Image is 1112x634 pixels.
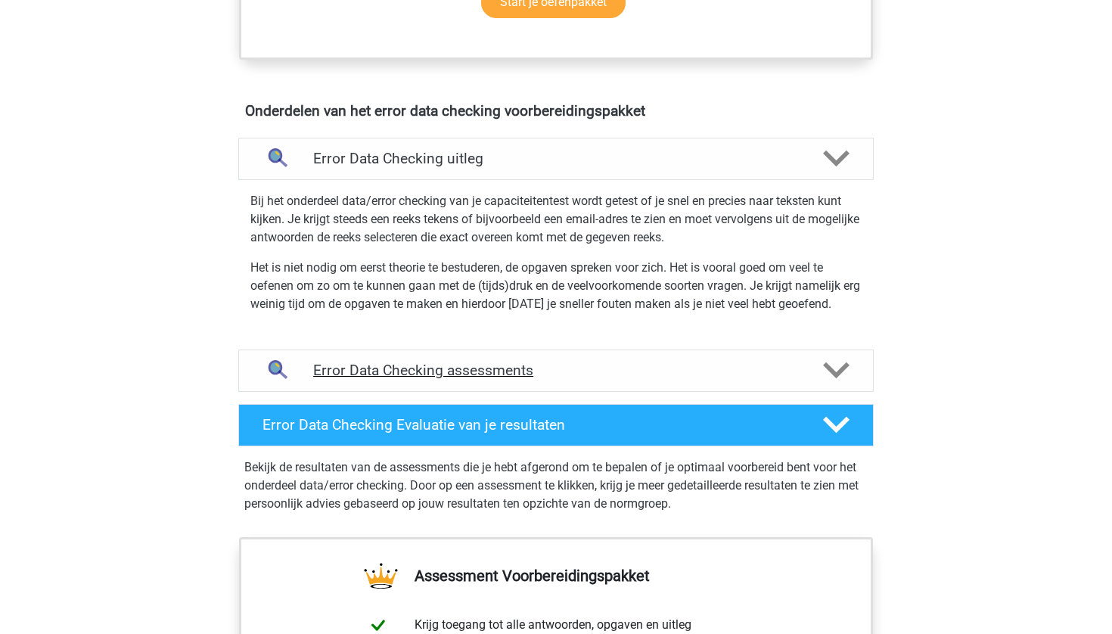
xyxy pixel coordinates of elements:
[257,352,296,390] img: error data checking assessments
[257,140,296,179] img: error data checking uitleg
[232,404,880,446] a: Error Data Checking Evaluatie van je resultaten
[250,259,862,313] p: Het is niet nodig om eerst theorie te bestuderen, de opgaven spreken voor zich. Het is vooral goe...
[262,416,799,434] h4: Error Data Checking Evaluatie van je resultaten
[250,192,862,247] p: Bij het onderdeel data/error checking van je capaciteitentest wordt getest of je snel en precies ...
[232,350,880,392] a: assessments Error Data Checking assessments
[313,150,799,167] h4: Error Data Checking uitleg
[313,362,799,379] h4: Error Data Checking assessments
[232,138,880,180] a: uitleg Error Data Checking uitleg
[244,458,868,513] p: Bekijk de resultaten van de assessments die je hebt afgerond om te bepalen of je optimaal voorber...
[245,102,867,120] h4: Onderdelen van het error data checking voorbereidingspakket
